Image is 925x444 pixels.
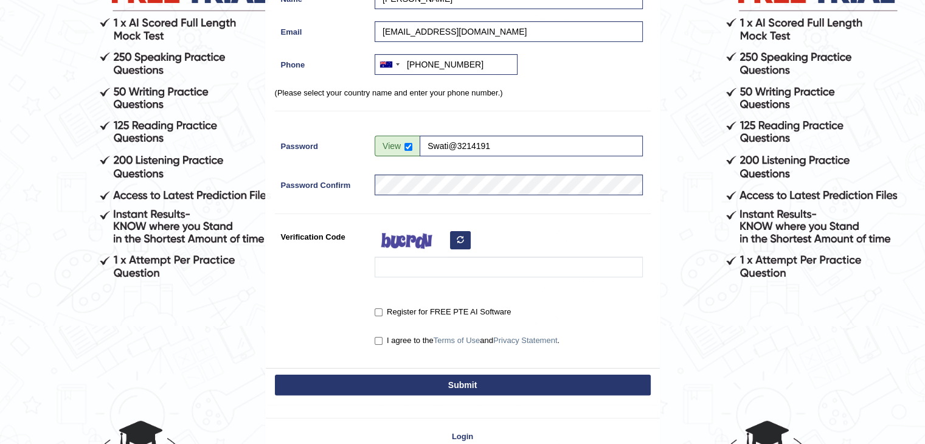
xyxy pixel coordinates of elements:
p: (Please select your country name and enter your phone number.) [275,87,651,99]
label: Password Confirm [275,175,369,191]
input: +61 412 345 678 [375,54,518,75]
a: Terms of Use [434,336,480,345]
label: Register for FREE PTE AI Software [375,306,511,318]
a: Privacy Statement [493,336,558,345]
button: Submit [275,375,651,395]
a: Login [266,431,660,442]
label: I agree to the and . [375,335,560,347]
label: Verification Code [275,226,369,243]
label: Email [275,21,369,38]
input: I agree to theTerms of UseandPrivacy Statement. [375,337,383,345]
label: Phone [275,54,369,71]
input: Show/Hide Password [404,143,412,151]
input: Register for FREE PTE AI Software [375,308,383,316]
label: Password [275,136,369,152]
div: Australia: +61 [375,55,403,74]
